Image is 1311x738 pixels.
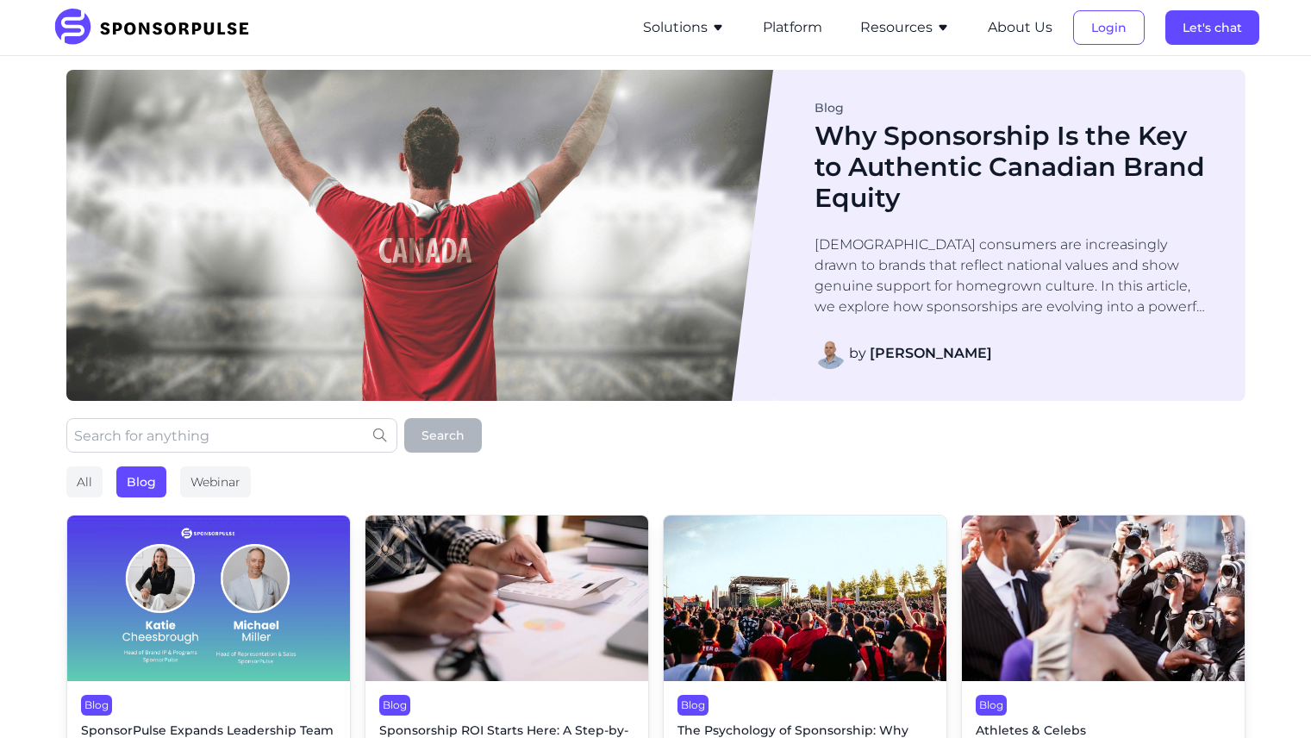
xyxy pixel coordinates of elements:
button: Let's chat [1165,10,1259,45]
img: Getty Images courtesy of Unsplash [365,516,648,681]
div: Blog [379,695,410,716]
a: Blog ImageBlogWhy Sponsorship Is the Key to Authentic Canadian Brand Equity[DEMOGRAPHIC_DATA] con... [66,70,1245,401]
strong: [PERSON_NAME] [870,345,992,361]
img: Katie Cheesbrough and Michael Miller Join SponsorPulse to Accelerate Strategic Services [67,516,350,681]
img: Getty Images courtesy of Unsplash [962,516,1245,681]
img: Sebastian Pociecha courtesy of Unsplash [664,516,946,681]
button: About Us [988,17,1052,38]
img: search icon [373,428,387,442]
div: Blog [976,695,1007,716]
button: Resources [860,17,950,38]
div: Blog [815,102,1210,114]
a: Platform [763,20,822,35]
span: by [849,343,992,364]
div: All [66,466,103,497]
h1: Why Sponsorship Is the Key to Authentic Canadian Brand Equity [815,121,1210,214]
div: Blog [116,466,166,497]
div: Webinar [180,466,251,497]
a: Let's chat [1165,20,1259,35]
p: [DEMOGRAPHIC_DATA] consumers are increasingly drawn to brands that reflect national values and sh... [815,235,1210,317]
button: Login [1073,10,1145,45]
div: Blog [677,695,709,716]
button: Search [404,418,482,453]
input: Search for anything [66,418,397,453]
div: Blog [81,695,112,716]
button: Solutions [643,17,725,38]
img: SponsorPulse [53,9,262,47]
img: Adam Gareau [815,338,846,369]
a: Login [1073,20,1145,35]
img: Blog Image [66,70,774,401]
button: Platform [763,17,822,38]
a: About Us [988,20,1052,35]
iframe: Chat Widget [1225,655,1311,738]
